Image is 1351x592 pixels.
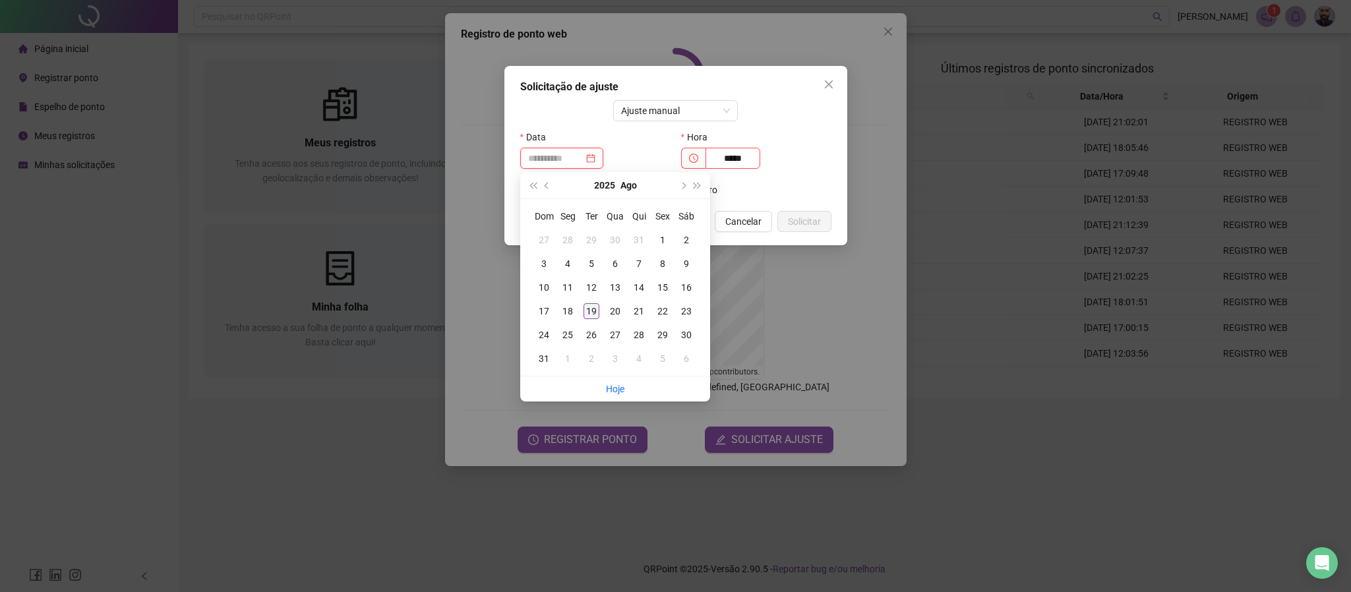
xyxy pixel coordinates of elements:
[675,299,698,323] td: 2025-08-23
[675,323,698,347] td: 2025-08-30
[580,323,603,347] td: 2025-08-26
[627,276,651,299] td: 2025-08-14
[655,351,671,367] div: 5
[536,256,552,272] div: 3
[532,323,556,347] td: 2025-08-24
[651,204,675,228] th: Sex
[655,232,671,248] div: 1
[532,347,556,370] td: 2025-08-31
[690,172,705,198] button: super-next-year
[520,127,555,148] label: Data
[556,299,580,323] td: 2025-08-18
[607,327,623,343] div: 27
[655,303,671,319] div: 22
[725,214,762,229] span: Cancelar
[607,280,623,295] div: 13
[532,299,556,323] td: 2025-08-17
[520,79,831,95] div: Solicitação de ajuste
[560,256,576,272] div: 4
[651,347,675,370] td: 2025-09-05
[675,228,698,252] td: 2025-08-02
[651,323,675,347] td: 2025-08-29
[603,347,627,370] td: 2025-09-03
[627,347,651,370] td: 2025-09-04
[536,232,552,248] div: 27
[580,347,603,370] td: 2025-09-02
[627,204,651,228] th: Qui
[594,172,615,198] button: year panel
[607,303,623,319] div: 20
[824,79,834,90] span: close
[532,228,556,252] td: 2025-07-27
[631,280,647,295] div: 14
[651,276,675,299] td: 2025-08-15
[580,228,603,252] td: 2025-07-29
[532,204,556,228] th: Dom
[556,204,580,228] th: Seg
[560,303,576,319] div: 18
[525,172,540,198] button: super-prev-year
[620,172,637,198] button: month panel
[580,252,603,276] td: 2025-08-05
[607,232,623,248] div: 30
[560,351,576,367] div: 1
[603,204,627,228] th: Qua
[678,351,694,367] div: 6
[675,276,698,299] td: 2025-08-16
[675,204,698,228] th: Sáb
[607,256,623,272] div: 6
[678,327,694,343] div: 30
[556,276,580,299] td: 2025-08-11
[584,303,599,319] div: 19
[631,256,647,272] div: 7
[655,256,671,272] div: 8
[678,280,694,295] div: 16
[603,228,627,252] td: 2025-07-30
[556,228,580,252] td: 2025-07-28
[651,299,675,323] td: 2025-08-22
[627,323,651,347] td: 2025-08-28
[556,347,580,370] td: 2025-09-01
[536,303,552,319] div: 17
[580,276,603,299] td: 2025-08-12
[631,232,647,248] div: 31
[536,327,552,343] div: 24
[631,327,647,343] div: 28
[681,127,716,148] label: Hora
[556,323,580,347] td: 2025-08-25
[584,232,599,248] div: 29
[536,280,552,295] div: 10
[818,74,839,95] button: Close
[678,303,694,319] div: 23
[584,280,599,295] div: 12
[536,351,552,367] div: 31
[560,280,576,295] div: 11
[560,327,576,343] div: 25
[580,204,603,228] th: Ter
[651,252,675,276] td: 2025-08-08
[777,211,831,232] button: Solicitar
[532,252,556,276] td: 2025-08-03
[540,172,555,198] button: prev-year
[584,351,599,367] div: 2
[655,280,671,295] div: 15
[678,232,694,248] div: 2
[675,252,698,276] td: 2025-08-09
[603,276,627,299] td: 2025-08-13
[532,276,556,299] td: 2025-08-10
[584,256,599,272] div: 5
[621,101,730,121] span: Ajuste manual
[675,172,690,198] button: next-year
[655,327,671,343] div: 29
[675,347,698,370] td: 2025-09-06
[560,232,576,248] div: 28
[603,323,627,347] td: 2025-08-27
[678,256,694,272] div: 9
[556,252,580,276] td: 2025-08-04
[715,211,772,232] button: Cancelar
[603,299,627,323] td: 2025-08-20
[584,327,599,343] div: 26
[603,252,627,276] td: 2025-08-06
[606,384,624,394] a: Hoje
[651,228,675,252] td: 2025-08-01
